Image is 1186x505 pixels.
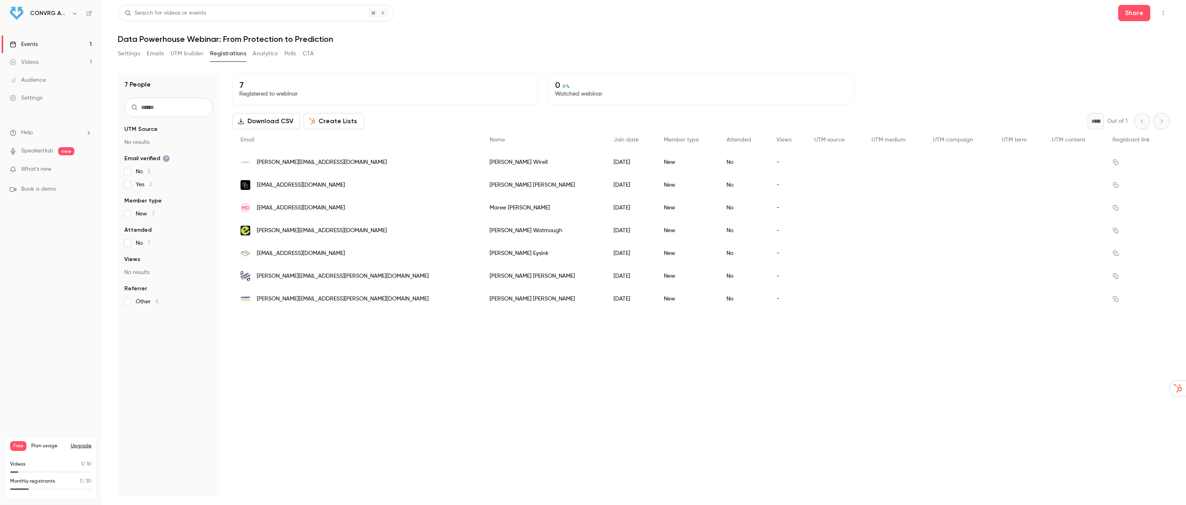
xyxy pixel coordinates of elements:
[241,157,250,167] img: purasu.se
[1052,137,1085,143] span: UTM content
[124,268,213,276] p: No results
[171,47,204,60] button: UTM builder
[81,462,83,467] span: 1
[124,226,152,234] span: Attended
[605,196,656,219] div: [DATE]
[481,265,605,287] div: [PERSON_NAME] [PERSON_NAME]
[718,151,768,174] div: No
[118,34,1170,44] h1: Data Powerhouse Webinar: From Protection to Prediction
[21,185,56,194] span: Book a demo
[1112,137,1150,143] span: Registrant link
[933,137,973,143] span: UTM campaign
[257,158,387,167] span: [PERSON_NAME][EMAIL_ADDRESS][DOMAIN_NAME]
[242,204,249,211] span: MD
[614,137,639,143] span: Join date
[124,125,158,133] span: UTM Source
[481,242,605,265] div: [PERSON_NAME] Eysink
[718,265,768,287] div: No
[147,240,150,246] span: 7
[768,242,807,265] div: -
[768,287,807,310] div: -
[481,174,605,196] div: [PERSON_NAME] [PERSON_NAME]
[241,137,254,143] span: Email
[241,294,250,304] img: marketlocation.co.uk
[664,137,699,143] span: Member type
[232,113,300,129] button: Download CSV
[656,174,718,196] div: New
[718,287,768,310] div: No
[21,128,33,137] span: Help
[1107,117,1127,125] p: Out of 1
[241,180,250,190] img: parallelinnovations.co.uk
[136,181,152,189] span: Yes
[768,265,807,287] div: -
[156,299,159,305] span: 6
[1002,137,1027,143] span: UTM term
[718,219,768,242] div: No
[241,248,250,258] img: wheretostart.co
[768,174,807,196] div: -
[481,287,605,310] div: [PERSON_NAME] [PERSON_NAME]
[124,255,140,263] span: Views
[656,151,718,174] div: New
[257,295,429,303] span: [PERSON_NAME][EMAIL_ADDRESS][PERSON_NAME][DOMAIN_NAME]
[776,137,791,143] span: Views
[10,441,26,451] span: Free
[304,113,364,129] button: Create Lists
[10,58,39,66] div: Videos
[31,443,66,449] span: Plan usage
[10,128,92,137] li: help-dropdown-opener
[303,47,314,60] button: CTA
[605,242,656,265] div: [DATE]
[1118,5,1150,21] button: Share
[239,80,531,90] p: 7
[239,90,531,98] p: Registered to webinar
[605,219,656,242] div: [DATE]
[124,80,151,89] h1: 7 People
[481,151,605,174] div: [PERSON_NAME] Wirell
[152,211,155,217] span: 7
[136,210,155,218] span: New
[80,479,82,484] span: 7
[718,174,768,196] div: No
[10,76,46,84] div: Audience
[232,129,1170,310] div: People list
[241,271,250,281] img: cit-sys.co.uk
[10,478,55,485] p: Monthly registrants
[656,287,718,310] div: New
[149,182,152,187] span: 2
[490,137,505,143] span: Name
[284,47,296,60] button: Polls
[21,165,52,174] span: What's new
[562,83,570,89] span: 0 %
[10,461,26,468] p: Videos
[10,94,42,102] div: Settings
[125,9,206,17] div: Search for videos or events
[124,197,162,205] span: Member type
[124,285,147,293] span: Referrer
[718,196,768,219] div: No
[147,47,164,60] button: Emails
[768,151,807,174] div: -
[10,7,23,20] img: CONVRG Agency
[872,137,906,143] span: UTM medium
[58,147,74,155] span: new
[80,478,91,485] p: / 30
[30,9,68,17] h6: CONVRG Agency
[136,298,159,306] span: Other
[124,125,213,306] section: facet-groups
[768,219,807,242] div: -
[656,265,718,287] div: New
[147,169,151,174] span: 5
[814,137,845,143] span: UTM source
[136,168,151,176] span: No
[253,47,278,60] button: Analytics
[481,219,605,242] div: [PERSON_NAME] Watmough
[605,174,656,196] div: [DATE]
[257,272,429,281] span: [PERSON_NAME][EMAIL_ADDRESS][PERSON_NAME][DOMAIN_NAME]
[656,219,718,242] div: New
[605,265,656,287] div: [DATE]
[21,147,53,155] a: SpeakerHub
[257,181,345,189] span: [EMAIL_ADDRESS][DOMAIN_NAME]
[241,226,250,235] img: humnize.com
